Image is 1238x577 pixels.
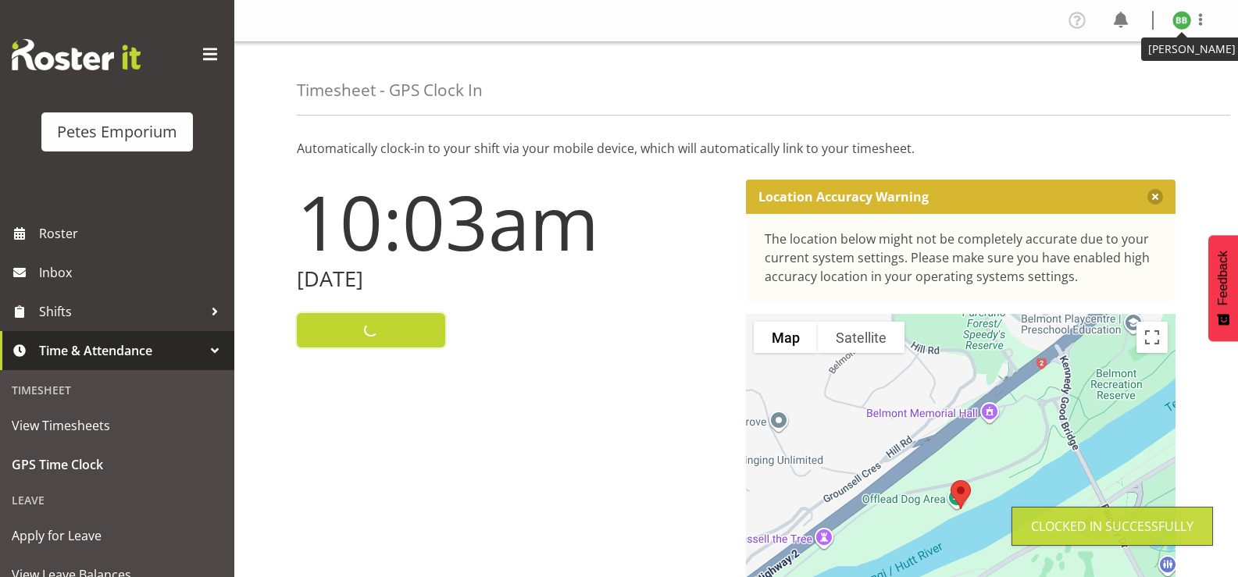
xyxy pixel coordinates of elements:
span: Time & Attendance [39,339,203,362]
span: Roster [39,222,227,245]
div: Petes Emporium [57,120,177,144]
h2: [DATE] [297,267,727,291]
div: The location below might not be completely accurate due to your current system settings. Please m... [765,230,1158,286]
h4: Timesheet - GPS Clock In [297,81,483,99]
img: Rosterit website logo [12,39,141,70]
h1: 10:03am [297,180,727,264]
button: Feedback - Show survey [1208,235,1238,341]
a: Apply for Leave [4,516,230,555]
p: Location Accuracy Warning [758,189,929,205]
button: Toggle fullscreen view [1136,322,1168,353]
div: Clocked in Successfully [1031,517,1193,536]
div: Timesheet [4,374,230,406]
a: View Timesheets [4,406,230,445]
button: Close message [1147,189,1163,205]
span: Apply for Leave [12,524,223,547]
span: Shifts [39,300,203,323]
button: Show satellite imagery [818,322,904,353]
button: Show street map [754,322,818,353]
img: beena-bist9974.jpg [1172,11,1191,30]
a: GPS Time Clock [4,445,230,484]
span: Feedback [1216,251,1230,305]
span: Inbox [39,261,227,284]
div: Leave [4,484,230,516]
p: Automatically clock-in to your shift via your mobile device, which will automatically link to you... [297,139,1176,158]
span: View Timesheets [12,414,223,437]
span: GPS Time Clock [12,453,223,476]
